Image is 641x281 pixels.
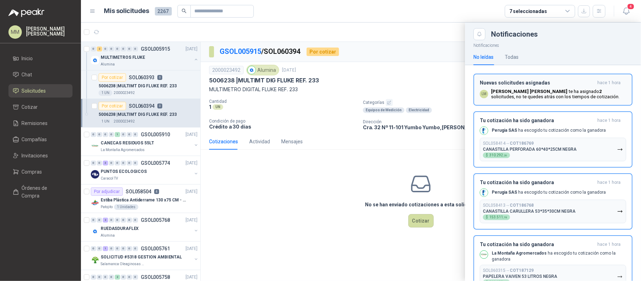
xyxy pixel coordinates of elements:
p: CANASTILLA CARULLERA 53*35*30CM NEGRA [483,209,576,214]
span: Inicio [22,55,33,62]
div: Notificaciones [491,31,633,38]
p: [PERSON_NAME] [PERSON_NAME] [26,26,73,36]
img: Company Logo [480,127,488,135]
span: 310.292 [489,154,507,157]
p: ha escogido tu cotización como la ganadora [492,127,606,133]
b: 2 [599,89,602,94]
img: Company Logo [480,189,488,196]
button: SOL058413→COT186768CANASTILLA CARULLERA 53*35*30CM NEGRA$153.511,78 [480,200,626,223]
img: Logo peakr [8,8,44,17]
div: $ [483,152,510,158]
a: Chat [8,68,73,81]
p: SOL058413 → [483,203,534,208]
span: 4 [627,3,635,10]
span: hace 1 hora [597,242,621,248]
p: te ha asignado solicitudes , no te quedes atrás con los tiempos de cotización. [491,89,626,99]
span: ,26 [503,154,507,157]
div: $ [483,214,510,220]
a: Órdenes de Compra [8,181,73,202]
h3: Tu cotización ha sido ganadora [480,180,595,186]
span: search [182,8,187,13]
b: Perugia SAS [492,128,517,133]
h3: Tu cotización ha sido ganadora [480,118,595,124]
span: Chat [22,71,32,79]
a: Solicitudes [8,84,73,98]
p: ha escogido tu cotización como la ganadora [492,250,626,262]
a: Compras [8,165,73,179]
p: PAPELERA VAIVEN 53 LITROS NEGRA [483,274,557,279]
a: Compañías [8,133,73,146]
button: Tu cotización ha sido ganadorahace 1 hora Company LogoPerugia SAS ha escogido tu cotización como ... [473,111,633,168]
b: Perugia SAS [492,190,517,195]
p: SOL060315 → [483,268,534,273]
div: Todas [505,53,519,61]
span: Compañías [22,136,47,143]
span: Solicitudes [22,87,46,95]
span: Cotizar [22,103,38,111]
button: SOL058414→COT186769CANASTILLA PERFORADA 60*40*25CM NEGRA$310.292,26 [480,138,626,161]
span: hace 1 hora [597,118,621,124]
button: 4 [620,5,633,18]
h3: Tu cotización ha sido ganadora [480,242,595,248]
button: Nuevas solicitudes asignadashace 1 hora LM[PERSON_NAME] [PERSON_NAME] te ha asignado2 solicitudes... [473,74,633,106]
p: ha escogido tu cotización como la ganadora [492,189,606,195]
span: hace 1 hora [597,80,621,86]
button: Close [473,28,485,40]
h1: Mis solicitudes [104,6,149,16]
div: No leídas [473,53,494,61]
h3: Nuevas solicitudes asignadas [480,80,595,86]
b: COT187129 [510,268,534,273]
img: Company Logo [480,251,488,258]
b: COT186769 [510,141,534,146]
a: Invitaciones [8,149,73,162]
span: 153.511 [489,216,507,219]
span: Invitaciones [22,152,48,160]
a: Cotizar [8,100,73,114]
a: Inicio [8,52,73,65]
p: Notificaciones [465,40,641,49]
a: Remisiones [8,117,73,130]
button: Tu cotización ha sido ganadorahace 1 hora Company LogoPerugia SAS ha escogido tu cotización como ... [473,173,633,230]
div: LM [480,90,488,98]
span: hace 1 hora [597,180,621,186]
span: Órdenes de Compra [22,184,66,200]
b: La Montaña Agromercados [492,251,547,256]
div: 7 seleccionadas [509,7,547,15]
span: Remisiones [22,119,48,127]
span: ,78 [503,216,507,219]
div: MM [8,25,22,39]
b: COT186768 [510,203,534,208]
b: [PERSON_NAME] [PERSON_NAME] [491,89,567,94]
p: SOL058414 → [483,141,534,146]
span: Compras [22,168,42,176]
p: CANASTILLA PERFORADA 60*40*25CM NEGRA [483,147,577,152]
span: 2267 [155,7,172,15]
